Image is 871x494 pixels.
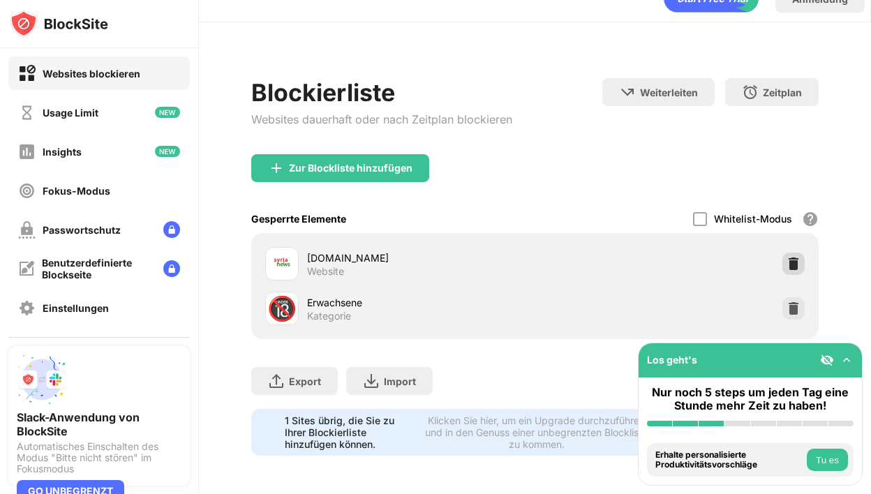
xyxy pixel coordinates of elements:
[18,143,36,160] img: insights-off.svg
[18,221,36,239] img: password-protection-off.svg
[840,353,854,367] img: omni-setup-toggle.svg
[307,250,535,265] div: [DOMAIN_NAME]
[307,295,535,310] div: Erwachsene
[17,410,181,438] div: Slack-Anwendung von BlockSite
[647,386,854,412] div: Nur noch 5 steps um jeden Tag eine Stunde mehr Zeit zu haben!
[714,213,792,225] div: Whitelist-Modus
[763,87,802,98] div: Zeitplan
[289,375,321,387] div: Export
[43,68,140,80] div: Websites blockieren
[163,260,180,277] img: lock-menu.svg
[155,146,180,157] img: new-icon.svg
[18,260,35,277] img: customize-block-page-off.svg
[251,78,512,107] div: Blockierliste
[43,185,110,197] div: Fokus-Modus
[647,354,697,366] div: Los geht's
[289,163,412,174] div: Zur Blockliste hinzufügen
[640,87,698,98] div: Weiterleiten
[17,441,181,474] div: Automatisches Einschalten des Modus "Bitte nicht stören" im Fokusmodus
[807,449,848,471] button: Tu es
[274,255,290,272] img: favicons
[18,299,36,317] img: settings-off.svg
[307,265,344,278] div: Website
[163,221,180,238] img: lock-menu.svg
[155,107,180,118] img: new-icon.svg
[43,107,98,119] div: Usage Limit
[18,104,36,121] img: time-usage-off.svg
[43,224,121,236] div: Passwortschutz
[820,353,834,367] img: eye-not-visible.svg
[267,294,297,323] div: 🔞
[43,302,109,314] div: Einstellungen
[251,213,346,225] div: Gesperrte Elemente
[18,182,36,200] img: focus-off.svg
[43,146,82,158] div: Insights
[42,257,152,280] div: Benutzerdefinierte Blockseite
[423,414,650,450] div: Klicken Sie hier, um ein Upgrade durchzuführen und in den Genuss einer unbegrenzten Blockliste zu...
[17,354,67,405] img: push-slack.svg
[384,375,416,387] div: Import
[285,414,415,450] div: 1 Sites übrig, die Sie zu Ihrer Blockierliste hinzufügen können.
[10,10,108,38] img: logo-blocksite.svg
[655,450,803,470] div: Erhalte personalisierte Produktivitätsvorschläge
[18,65,36,82] img: block-on.svg
[251,112,512,126] div: Websites dauerhaft oder nach Zeitplan blockieren
[307,310,351,322] div: Kategorie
